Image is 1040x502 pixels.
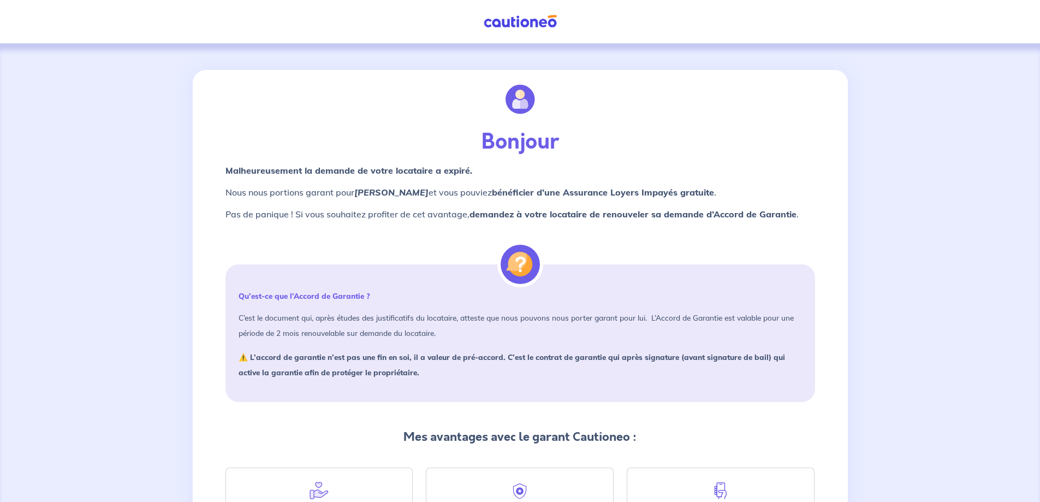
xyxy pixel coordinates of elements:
p: Nous nous portions garant pour et vous pouviez . [225,186,815,199]
img: help.svg [309,481,329,500]
img: security.svg [510,481,530,501]
img: hand-phone-blue.svg [711,481,730,500]
em: [PERSON_NAME] [354,187,429,198]
p: Pas de panique ! Si vous souhaitez profiter de cet avantage, . [225,208,815,221]
strong: Malheureusement la demande de votre locataire a expiré. [225,165,472,176]
img: illu_account.svg [506,85,535,114]
strong: ⚠️ L’accord de garantie n’est pas une fin en soi, il a valeur de pré-accord. C’est le contrat de ... [239,352,785,377]
p: C’est le document qui, après études des justificatifs du locataire, atteste que nous pouvons nous... [239,310,802,341]
strong: demandez à votre locataire de renouveler sa demande d’Accord de Garantie [470,209,797,220]
p: Bonjour [225,129,815,155]
img: Cautioneo [479,15,561,28]
strong: Qu’est-ce que l’Accord de Garantie ? [239,291,370,300]
strong: bénéficier d’une Assurance Loyers Impayés gratuite [492,187,714,198]
img: illu_alert_question.svg [501,245,540,284]
p: Mes avantages avec le garant Cautioneo : [225,428,815,446]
